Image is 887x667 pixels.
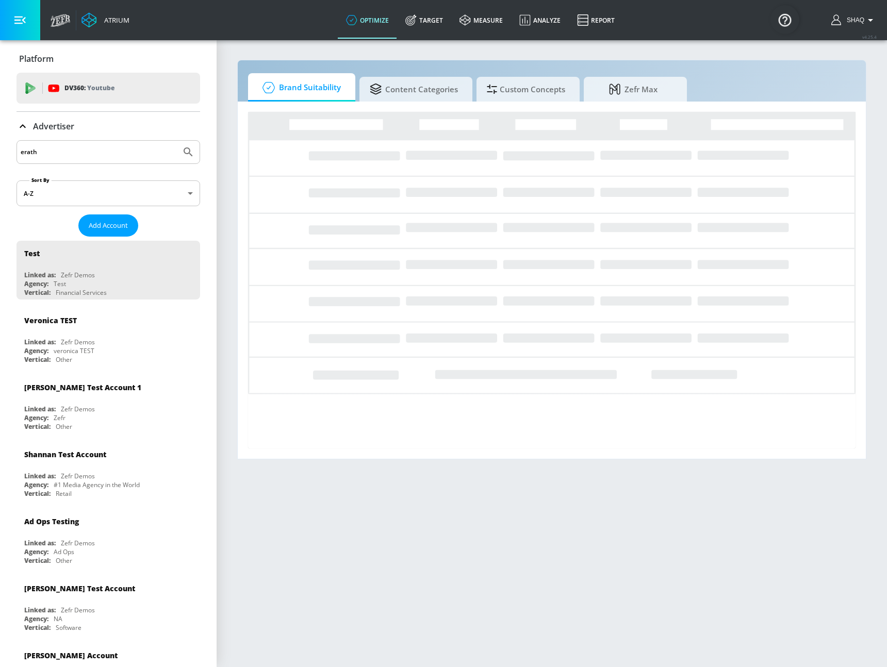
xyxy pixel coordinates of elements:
[87,82,114,93] p: Youtube
[61,606,95,614] div: Zefr Demos
[24,583,135,593] div: [PERSON_NAME] Test Account
[511,2,569,39] a: Analyze
[21,145,177,159] input: Search by name
[24,405,56,413] div: Linked as:
[24,489,51,498] div: Vertical:
[24,413,48,422] div: Agency:
[61,271,95,279] div: Zefr Demos
[24,355,51,364] div: Vertical:
[338,2,397,39] a: optimize
[17,241,200,299] div: TestLinked as:Zefr DemosAgency:TestVertical:Financial Services
[17,442,200,501] div: Shannan Test AccountLinked as:Zefr DemosAgency:#1 Media Agency in the WorldVertical:Retail
[81,12,129,28] a: Atrium
[17,308,200,366] div: Veronica TESTLinked as:Zefr DemosAgency:veronica TESTVertical:Other
[24,271,56,279] div: Linked as:
[24,338,56,346] div: Linked as:
[487,77,565,102] span: Custom Concepts
[17,112,200,141] div: Advertiser
[56,355,72,364] div: Other
[54,413,65,422] div: Zefr
[61,405,95,413] div: Zefr Demos
[29,177,52,184] label: Sort By
[24,516,79,526] div: Ad Ops Testing
[24,606,56,614] div: Linked as:
[370,77,458,102] span: Content Categories
[17,576,200,635] div: [PERSON_NAME] Test AccountLinked as:Zefr DemosAgency:NAVertical:Software
[56,556,72,565] div: Other
[64,82,114,94] p: DV360:
[24,422,51,431] div: Vertical:
[24,539,56,547] div: Linked as:
[843,16,864,24] span: login as: shaquille.huang@zefr.com
[61,472,95,480] div: Zefr Demos
[770,5,799,34] button: Open Resource Center
[24,623,51,632] div: Vertical:
[56,422,72,431] div: Other
[24,472,56,480] div: Linked as:
[831,14,877,26] button: Shaq
[24,449,106,459] div: Shannan Test Account
[17,509,200,568] div: Ad Ops TestingLinked as:Zefr DemosAgency:Ad OpsVertical:Other
[61,338,95,346] div: Zefr Demos
[258,75,341,100] span: Brand Suitability
[54,614,62,623] div: NA
[17,44,200,73] div: Platform
[451,2,511,39] a: measure
[24,279,48,288] div: Agency:
[24,315,77,325] div: Veronica TEST
[24,556,51,565] div: Vertical:
[24,288,51,297] div: Vertical:
[19,53,54,64] p: Platform
[24,651,118,660] div: [PERSON_NAME] Account
[17,180,200,206] div: A-Z
[862,34,877,40] span: v 4.25.4
[17,375,200,433] div: [PERSON_NAME] Test Account 1Linked as:Zefr DemosAgency:ZefrVertical:Other
[24,547,48,556] div: Agency:
[24,382,141,392] div: [PERSON_NAME] Test Account 1
[594,77,672,102] span: Zefr Max
[24,480,48,489] div: Agency:
[54,480,140,489] div: #1 Media Agency in the World
[56,623,81,632] div: Software
[569,2,623,39] a: Report
[54,346,94,355] div: veronica TEST
[54,547,74,556] div: Ad Ops
[78,214,138,237] button: Add Account
[56,288,107,297] div: Financial Services
[54,279,66,288] div: Test
[100,15,129,25] div: Atrium
[397,2,451,39] a: Target
[177,141,200,163] button: Submit Search
[24,248,40,258] div: Test
[24,346,48,355] div: Agency:
[17,73,200,104] div: DV360: Youtube
[56,489,72,498] div: Retail
[24,614,48,623] div: Agency:
[61,539,95,547] div: Zefr Demos
[89,220,128,231] span: Add Account
[33,121,74,132] p: Advertiser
